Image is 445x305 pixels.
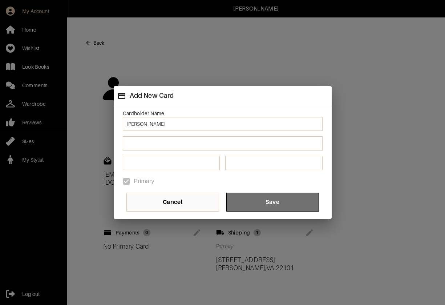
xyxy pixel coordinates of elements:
span: Primary [134,177,154,186]
span: Cancel [132,198,213,206]
button: Save [226,193,319,212]
iframe: Secure CVC input frame [229,160,319,166]
iframe: Secure card number input frame [127,140,319,147]
iframe: Secure expiration date input frame [127,160,217,166]
button: Cancel [126,193,219,212]
div: Add New Card [130,92,174,100]
span: Save [232,198,313,206]
div: Cardholder Name [123,110,323,117]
